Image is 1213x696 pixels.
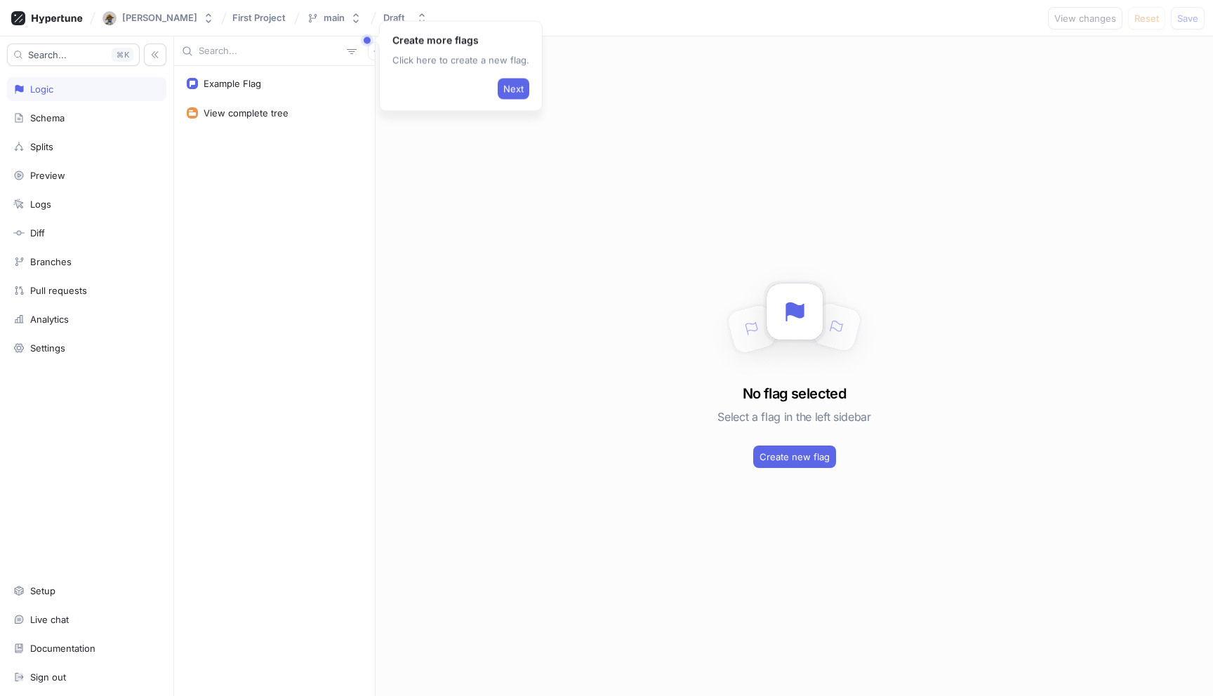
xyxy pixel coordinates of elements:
[30,112,65,123] div: Schema
[1134,14,1159,22] span: Reset
[30,227,45,239] div: Diff
[204,107,289,119] div: View complete tree
[383,12,405,24] div: Draft
[30,170,65,181] div: Preview
[1177,14,1198,22] span: Save
[324,12,345,24] div: main
[717,404,870,429] h5: Select a flag in the left sidebar
[1054,14,1116,22] span: View changes
[30,671,66,683] div: Sign out
[30,342,65,354] div: Settings
[753,446,836,468] button: Create new flag
[97,6,220,31] button: User[PERSON_NAME]
[301,6,367,29] button: main
[7,636,166,660] a: Documentation
[122,12,197,24] div: [PERSON_NAME]
[30,285,87,296] div: Pull requests
[30,83,53,95] div: Logic
[232,13,286,22] span: First Project
[204,78,261,89] div: Example Flag
[1128,7,1165,29] button: Reset
[7,43,140,66] button: Search...K
[378,6,433,29] button: Draft
[28,51,67,59] span: Search...
[30,585,55,596] div: Setup
[112,48,133,62] div: K
[1171,7,1205,29] button: Save
[30,614,69,625] div: Live chat
[30,314,69,325] div: Analytics
[760,453,830,461] span: Create new flag
[743,383,846,404] h3: No flag selected
[30,643,95,654] div: Documentation
[30,256,72,267] div: Branches
[199,44,341,58] input: Search...
[1048,7,1122,29] button: View changes
[30,141,53,152] div: Splits
[30,199,51,210] div: Logs
[102,11,117,25] img: User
